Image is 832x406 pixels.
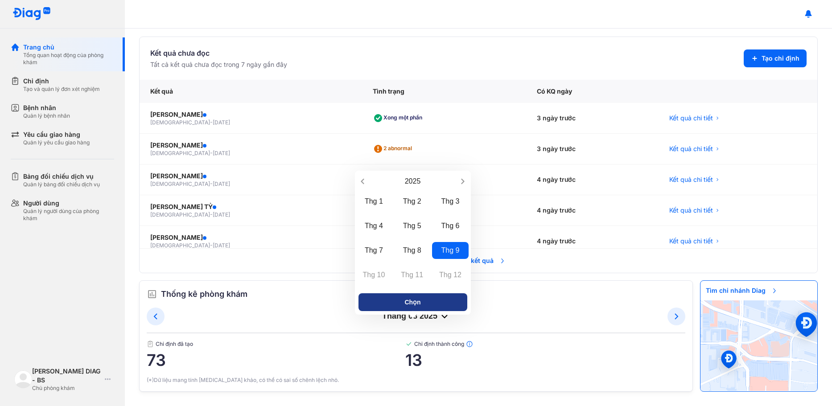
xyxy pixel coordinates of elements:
[213,150,230,156] span: [DATE]
[150,211,210,218] span: [DEMOGRAPHIC_DATA]
[669,144,713,153] span: Kết quả chi tiết
[210,119,213,126] span: -
[356,193,392,210] div: Thg 1
[669,206,713,215] span: Kết quả chi tiết
[23,103,70,112] div: Bệnh nhân
[210,211,213,218] span: -
[373,111,426,125] div: Xong một phần
[213,119,230,126] span: [DATE]
[23,112,70,119] div: Quản lý bệnh nhân
[147,340,154,348] img: document.50c4cfd0.svg
[394,242,430,259] div: Thg 8
[32,367,101,385] div: [PERSON_NAME] DIAG - BS
[150,172,351,180] div: [PERSON_NAME]
[455,173,471,189] button: Next year
[432,242,469,259] div: Thg 9
[356,267,392,283] div: Thg 10
[150,141,351,150] div: [PERSON_NAME]
[358,293,467,311] button: Chọn
[373,142,416,156] div: 2 abnormal
[23,130,90,139] div: Yêu cầu giao hàng
[210,180,213,187] span: -
[150,242,210,249] span: [DEMOGRAPHIC_DATA]
[432,193,469,210] div: Thg 3
[371,173,455,189] div: Open years overlay
[210,242,213,249] span: -
[526,226,659,257] div: 4 ngày trước
[161,288,247,300] span: Thống kê phòng khám
[23,208,114,222] div: Quản lý người dùng của phòng khám
[147,376,685,384] div: (*)Dữ liệu mang tính [MEDICAL_DATA] khảo, có thể có sai số chênh lệch nhỏ.
[23,52,114,66] div: Tổng quan hoạt động của phòng khám
[762,54,799,63] span: Tạo chỉ định
[23,172,100,181] div: Bảng đối chiếu dịch vụ
[147,340,405,348] span: Chỉ định đã tạo
[700,281,783,300] span: Tìm chi nhánh Diag
[32,385,101,392] div: Chủ phòng khám
[362,80,526,103] div: Tình trạng
[213,180,230,187] span: [DATE]
[23,199,114,208] div: Người dùng
[147,289,157,299] img: order.5a6da16c.svg
[147,351,405,369] span: 73
[394,193,430,210] div: Thg 2
[23,43,114,52] div: Trang chủ
[150,150,210,156] span: [DEMOGRAPHIC_DATA]
[526,80,659,103] div: Có KQ ngày
[23,181,100,188] div: Quản lý bảng đối chiếu dịch vụ
[12,7,51,21] img: logo
[165,311,667,322] div: tháng 08 2025
[405,340,412,348] img: checked-green.01cc79e0.svg
[445,251,511,271] span: Tất cả kết quả
[23,86,100,93] div: Tạo và quản lý đơn xét nghiệm
[394,217,430,234] div: Thg 5
[432,217,469,234] div: Thg 6
[526,134,659,164] div: 3 ngày trước
[14,370,32,388] img: logo
[150,119,210,126] span: [DEMOGRAPHIC_DATA]
[394,267,430,283] div: Thg 11
[466,340,473,348] img: info.7e716105.svg
[150,110,351,119] div: [PERSON_NAME]
[210,150,213,156] span: -
[356,242,392,259] div: Thg 7
[150,202,351,211] div: [PERSON_NAME] TỶ
[669,114,713,123] span: Kết quả chi tiết
[526,195,659,226] div: 4 ngày trước
[744,49,807,67] button: Tạo chỉ định
[526,103,659,134] div: 3 ngày trước
[355,173,371,189] button: Previous year
[150,48,287,58] div: Kết quả chưa đọc
[150,60,287,69] div: Tất cả kết quả chưa đọc trong 7 ngày gần đây
[213,211,230,218] span: [DATE]
[405,340,685,348] span: Chỉ định thành công
[140,80,362,103] div: Kết quả
[150,233,351,242] div: [PERSON_NAME]
[23,77,100,86] div: Chỉ định
[150,180,210,187] span: [DEMOGRAPHIC_DATA]
[669,237,713,246] span: Kết quả chi tiết
[213,242,230,249] span: [DATE]
[432,267,469,283] div: Thg 12
[23,139,90,146] div: Quản lý yêu cầu giao hàng
[669,175,713,184] span: Kết quả chi tiết
[405,351,685,369] span: 13
[356,217,392,234] div: Thg 4
[526,164,659,195] div: 4 ngày trước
